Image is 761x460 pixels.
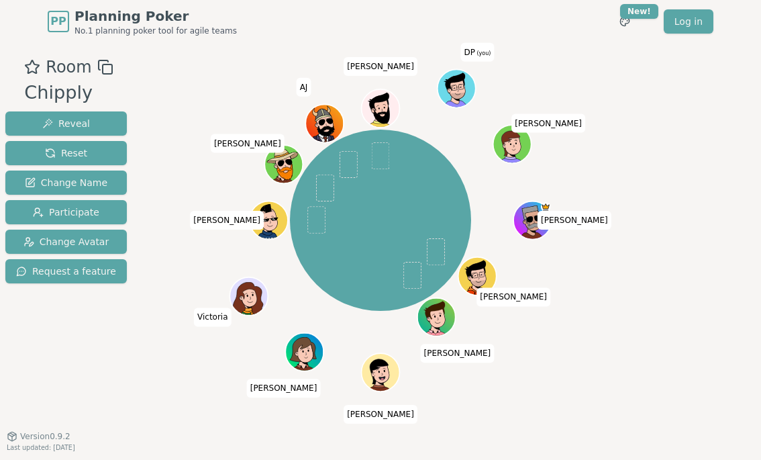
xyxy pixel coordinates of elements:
[297,78,311,97] span: Click to change your name
[538,211,611,230] span: Click to change your name
[5,141,127,165] button: Reset
[190,211,264,230] span: Click to change your name
[48,7,237,36] a: PPPlanning PokerNo.1 planning poker tool for agile teams
[16,265,116,278] span: Request a feature
[476,287,550,306] span: Click to change your name
[24,55,40,79] button: Add as favourite
[46,55,91,79] span: Room
[74,26,237,36] span: No.1 planning poker tool for agile teams
[5,111,127,136] button: Reveal
[20,431,70,442] span: Version 0.9.2
[475,50,491,56] span: (you)
[439,71,474,106] button: Click to change your avatar
[344,57,417,76] span: Click to change your name
[5,171,127,195] button: Change Name
[5,259,127,283] button: Request a feature
[45,146,87,160] span: Reset
[50,13,66,30] span: PP
[194,308,232,326] span: Click to change your name
[23,235,109,248] span: Change Avatar
[460,43,494,62] span: Click to change your name
[7,444,75,451] span: Last updated: [DATE]
[247,379,321,398] span: Click to change your name
[421,344,495,363] span: Click to change your name
[25,176,107,189] span: Change Name
[620,4,658,19] div: New!
[211,134,285,152] span: Click to change your name
[344,405,417,424] span: Click to change your name
[511,113,585,132] span: Click to change your name
[5,230,127,254] button: Change Avatar
[74,7,237,26] span: Planning Poker
[5,200,127,224] button: Participate
[24,79,113,107] div: Chipply
[664,9,713,34] a: Log in
[613,9,637,34] button: New!
[541,202,550,212] span: Melissa is the host
[7,431,70,442] button: Version0.9.2
[33,205,99,219] span: Participate
[42,117,90,130] span: Reveal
